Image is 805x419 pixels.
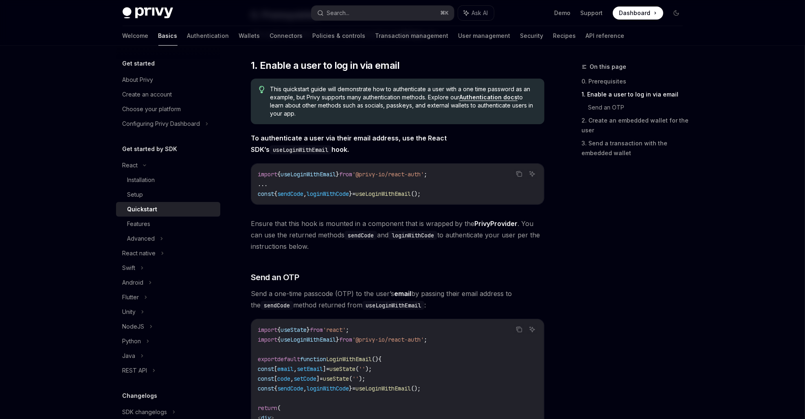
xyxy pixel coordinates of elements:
[582,114,689,137] a: 2. Create an embedded wallet for the user
[116,202,220,217] a: Quickstart
[424,171,427,178] span: ;
[375,26,449,46] a: Transaction management
[277,336,281,343] span: {
[258,326,277,333] span: import
[274,385,277,392] span: {
[310,326,323,333] span: from
[323,375,349,382] span: useState
[582,75,689,88] a: 0. Prerequisites
[359,375,365,382] span: );
[344,231,377,240] code: sendCode
[514,324,524,335] button: Copy the contents from the code block
[441,10,449,16] span: ⌘ K
[553,26,576,46] a: Recipes
[326,365,329,373] span: =
[362,301,424,310] code: useLoginWithEmail
[336,336,339,343] span: }
[127,175,155,185] div: Installation
[346,326,349,333] span: ;
[116,72,220,87] a: About Privy
[294,375,316,382] span: setCode
[355,365,359,373] span: (
[277,355,300,363] span: default
[307,385,349,392] span: loginWithCode
[277,404,281,412] span: (
[258,190,274,197] span: const
[472,9,488,17] span: Ask AI
[582,137,689,160] a: 3. Send a transaction with the embedded wallet
[520,26,544,46] a: Security
[277,365,294,373] span: email
[458,6,494,20] button: Ask AI
[123,144,178,154] h5: Get started by SDK
[388,231,437,240] code: loginWithCode
[123,160,138,170] div: React
[323,326,346,333] span: 'react'
[258,171,277,178] span: import
[411,190,421,197] span: ();
[303,190,307,197] span: ,
[313,26,366,46] a: Policies & controls
[372,355,378,363] span: ()
[123,292,139,302] div: Flutter
[359,365,365,373] span: ''
[239,26,260,46] a: Wallets
[277,190,303,197] span: sendCode
[277,326,281,333] span: {
[326,355,372,363] span: LoginWithEmail
[261,301,293,310] code: sendCode
[303,385,307,392] span: ,
[116,187,220,202] a: Setup
[339,171,352,178] span: from
[251,218,544,252] span: Ensure that this hook is mounted in a component that is wrapped by the . You can use the returned...
[281,171,336,178] span: useLoginWithEmail
[336,171,339,178] span: }
[123,278,144,287] div: Android
[251,272,299,283] span: Send an OTP
[349,375,352,382] span: (
[323,365,326,373] span: ]
[270,26,303,46] a: Connectors
[270,85,536,118] span: This quickstart guide will demonstrate how to authenticate a user with a one time password as an ...
[281,326,307,333] span: useState
[349,385,352,392] span: }
[123,59,155,68] h5: Get started
[527,324,537,335] button: Ask AI
[590,62,627,72] span: On this page
[258,404,277,412] span: return
[123,407,167,417] div: SDK changelogs
[123,75,154,85] div: About Privy
[619,9,651,17] span: Dashboard
[187,26,229,46] a: Authentication
[277,385,303,392] span: sendCode
[258,355,277,363] span: export
[158,26,178,46] a: Basics
[555,9,571,17] a: Demo
[116,87,220,102] a: Create an account
[365,365,372,373] span: );
[270,145,331,154] code: useLoginWithEmail
[586,26,625,46] a: API reference
[123,248,156,258] div: React native
[297,365,323,373] span: setEmail
[127,204,158,214] div: Quickstart
[300,355,326,363] span: function
[581,9,603,17] a: Support
[307,326,310,333] span: }
[274,365,277,373] span: [
[378,355,382,363] span: {
[123,119,200,129] div: Configuring Privy Dashboard
[582,88,689,101] a: 1. Enable a user to log in via email
[123,391,158,401] h5: Changelogs
[123,351,136,361] div: Java
[411,385,421,392] span: ();
[294,365,297,373] span: ,
[123,7,173,19] img: dark logo
[127,190,143,200] div: Setup
[123,263,136,273] div: Swift
[258,385,274,392] span: const
[329,365,355,373] span: useState
[349,190,352,197] span: }
[311,6,454,20] button: Search...⌘K
[258,336,277,343] span: import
